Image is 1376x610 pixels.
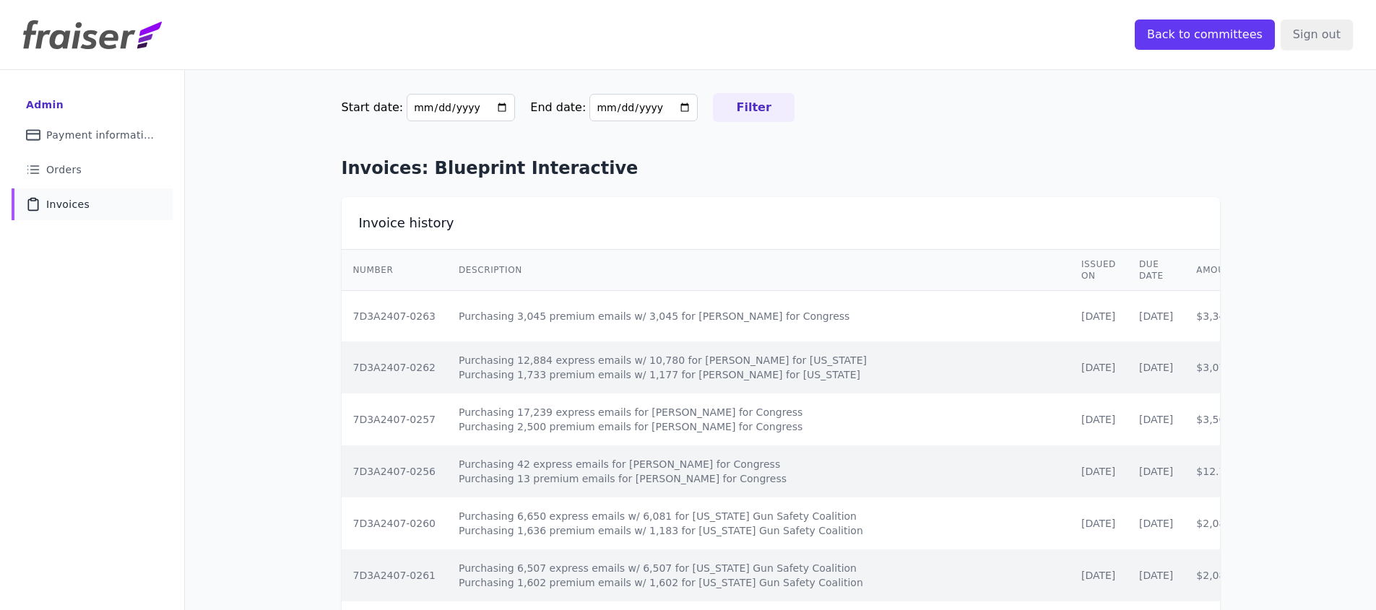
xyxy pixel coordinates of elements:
td: [DATE] [1128,341,1185,393]
td: Purchasing 12,884 express emails w/ 10,780 for [PERSON_NAME] for [US_STATE] Purchasing 1,733 prem... [447,341,1070,393]
td: Purchasing 3,045 premium emails w/ 3,045 for [PERSON_NAME] for Congress [447,291,1070,342]
td: [DATE] [1128,497,1185,549]
label: End date: [530,100,586,114]
td: $3,568.68 [1185,393,1265,445]
td: Purchasing 6,650 express emails w/ 6,081 for [US_STATE] Gun Safety Coalition Purchasing 1,636 pre... [447,497,1070,549]
a: Invoices [12,188,173,220]
td: $3,349.50 [1185,291,1265,342]
a: Payment information [12,119,173,151]
span: Payment information [46,128,155,142]
th: Number [342,250,447,291]
td: $2,082.42 [1185,549,1265,601]
td: $12.79 [1185,445,1265,497]
td: [DATE] [1070,445,1128,497]
label: Start date: [342,100,404,114]
h1: Invoices: Blueprint Interactive [342,157,1220,180]
input: Sign out [1281,19,1353,50]
th: Amount [1185,250,1265,291]
td: 7D3A2407-0260 [342,497,447,549]
div: Admin [26,97,64,112]
td: 7D3A2407-0261 [342,549,447,601]
td: 7D3A2407-0257 [342,393,447,445]
span: Invoices [46,197,90,212]
td: 7D3A2407-0263 [342,291,447,342]
td: [DATE] [1128,445,1185,497]
th: Due Date [1128,250,1185,291]
input: Back to committees [1135,19,1275,50]
th: Issued on [1070,250,1128,291]
h2: Invoice history [359,214,454,232]
td: [DATE] [1128,549,1185,601]
td: [DATE] [1070,393,1128,445]
th: Description [447,250,1070,291]
td: [DATE] [1070,549,1128,601]
td: Purchasing 42 express emails for [PERSON_NAME] for Congress Purchasing 13 premium emails for [PER... [447,445,1070,497]
td: [DATE] [1070,341,1128,393]
a: Orders [12,154,173,186]
td: [DATE] [1128,291,1185,342]
td: 7D3A2407-0262 [342,341,447,393]
td: Purchasing 17,239 express emails for [PERSON_NAME] for Congress Purchasing 2,500 premium emails f... [447,393,1070,445]
td: $2,081.99 [1185,497,1265,549]
td: 7D3A2407-0256 [342,445,447,497]
td: [DATE] [1070,497,1128,549]
span: Orders [46,162,82,177]
img: Fraiser Logo [23,20,162,49]
td: [DATE] [1070,291,1128,342]
td: Purchasing 6,507 express emails w/ 6,507 for [US_STATE] Gun Safety Coalition Purchasing 1,602 pre... [447,549,1070,601]
td: $3,075.93 [1185,341,1265,393]
input: Filter [713,93,794,122]
td: [DATE] [1128,393,1185,445]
